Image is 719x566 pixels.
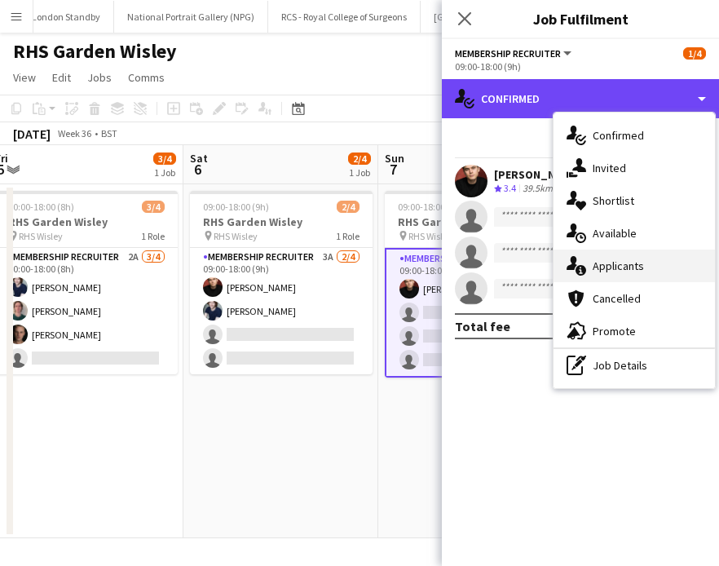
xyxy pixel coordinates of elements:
span: 7 [382,160,404,179]
span: 3/4 [153,153,176,165]
div: 1 Job [349,166,370,179]
span: RHS Wisley [214,230,258,242]
h1: RHS Garden Wisley [13,39,177,64]
span: Edit [52,70,71,85]
button: Membership Recruiter [455,47,574,60]
div: Cancelled [554,282,715,315]
a: Jobs [81,67,118,88]
div: Job Details [554,349,715,382]
span: RHS Wisley [19,230,63,242]
button: [GEOGRAPHIC_DATA] ([GEOGRAPHIC_DATA]) [421,1,635,33]
div: Confirmed [554,119,715,152]
span: 2/4 [348,153,371,165]
div: Confirmed [442,79,719,118]
div: [PERSON_NAME] [494,167,580,182]
div: 09:00-18:00 (9h) [455,60,706,73]
span: Comms [128,70,165,85]
span: 09:00-18:00 (9h) [398,201,464,213]
span: Membership Recruiter [455,47,561,60]
span: 10:00-18:00 (8h) [8,201,74,213]
span: Sun [385,151,404,166]
app-card-role: Membership Recruiter3A2/409:00-18:00 (9h)[PERSON_NAME][PERSON_NAME] [190,248,373,374]
span: 1/4 [683,47,706,60]
a: View [7,67,42,88]
a: Edit [46,67,77,88]
span: Week 36 [54,127,95,139]
app-card-role: Membership Recruiter1A1/409:00-18:00 (9h)[PERSON_NAME] [385,248,567,378]
h3: Job Fulfilment [442,8,719,29]
div: 1 Job [154,166,175,179]
div: [DATE] [13,126,51,142]
div: Promote [554,315,715,347]
span: RHS Wisley [408,230,452,242]
span: 6 [187,160,208,179]
span: 2/4 [337,201,359,213]
div: Invited [554,152,715,184]
span: Jobs [87,70,112,85]
div: Available [554,217,715,250]
div: Total fee [455,318,510,334]
div: Shortlist [554,184,715,217]
span: 3/4 [142,201,165,213]
span: Sat [190,151,208,166]
h3: RHS Garden Wisley [190,214,373,229]
span: View [13,70,36,85]
div: 39.5km [519,182,556,196]
a: Comms [121,67,171,88]
span: 09:00-18:00 (9h) [203,201,269,213]
div: Applicants [554,250,715,282]
app-job-card: 09:00-18:00 (9h)2/4RHS Garden Wisley RHS Wisley1 RoleMembership Recruiter3A2/409:00-18:00 (9h)[PE... [190,191,373,374]
div: BST [101,127,117,139]
button: London Standby [19,1,114,33]
button: National Portrait Gallery (NPG) [114,1,268,33]
button: RCS - Royal College of Surgeons [268,1,421,33]
h3: RHS Garden Wisley [385,214,567,229]
app-job-card: 09:00-18:00 (9h)1/4RHS Garden Wisley RHS Wisley1 RoleMembership Recruiter1A1/409:00-18:00 (9h)[PE... [385,191,567,378]
span: 1 Role [336,230,359,242]
span: 3.4 [504,182,516,194]
span: 1 Role [141,230,165,242]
